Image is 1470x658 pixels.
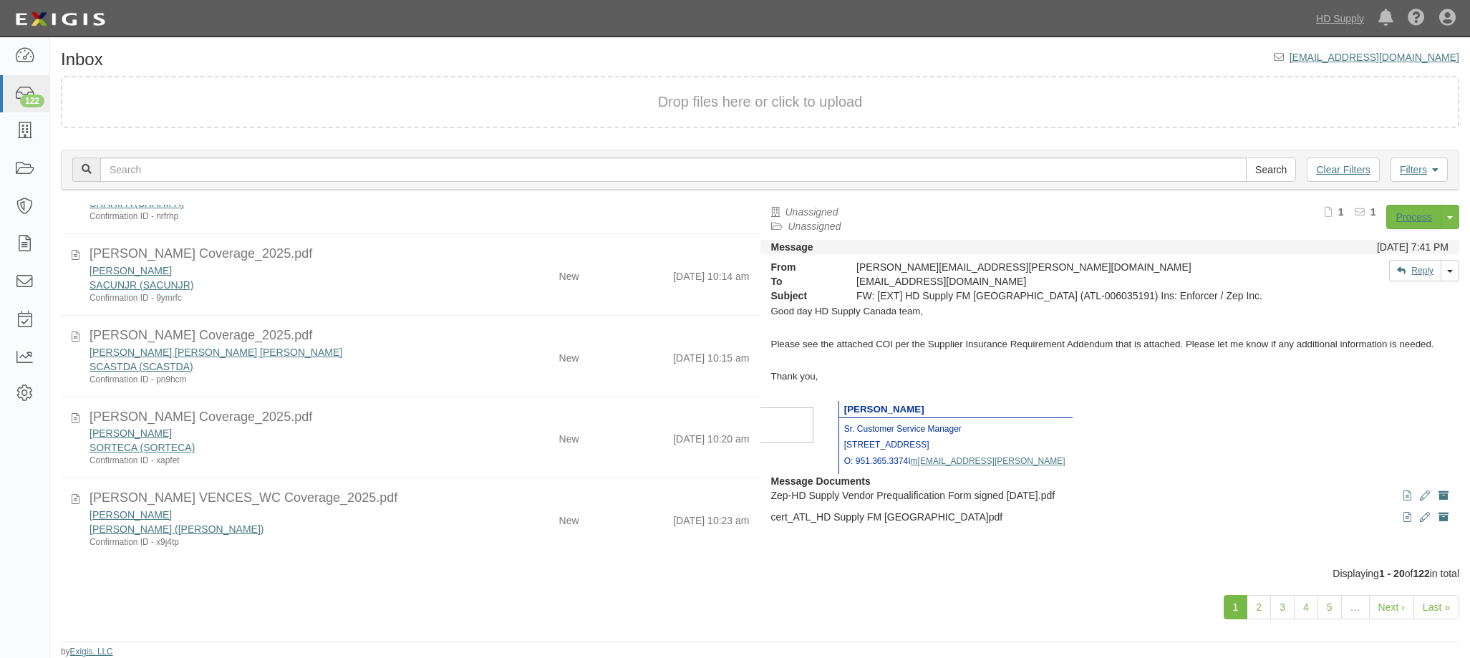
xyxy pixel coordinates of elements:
[1379,568,1405,579] b: 1 - 20
[771,371,818,382] span: Thank you,
[1370,206,1376,218] b: 1
[90,345,465,359] div: CARLOS DAVID CASTILLO PINTOR
[1391,158,1448,182] a: Filters
[1438,513,1449,523] i: Archive document
[61,646,113,658] small: by
[844,454,1065,483] a: m[EMAIL_ADDRESS][PERSON_NAME][DOMAIN_NAME]
[90,427,172,439] a: [PERSON_NAME]
[1247,595,1271,619] a: 2
[11,6,110,32] img: logo-5460c22ac91f19d4615b14bd174203de0afe785f0fc80cf4dbbc73dc1793850b.png
[1307,158,1379,182] a: Clear Filters
[771,306,924,316] span: Good day HD Supply Canada team,
[771,241,813,253] strong: Message
[559,345,579,365] div: New
[673,345,749,365] div: [DATE] 10:15 am
[844,456,908,466] span: O: 951.365.3374
[559,426,579,446] div: New
[90,245,750,263] div: CARLOS ACUNA GONZALEZ_WC Coverage_2025.pdf
[559,508,579,528] div: New
[760,274,846,289] strong: To
[90,211,465,223] div: Confirmation ID - nrfrhp
[70,647,113,657] a: Exigis, LLC
[1420,513,1430,523] i: Edit document
[90,509,172,521] a: [PERSON_NAME]
[90,292,465,304] div: Confirmation ID - 9ymrfc
[90,536,465,548] div: Confirmation ID - x9j4tp
[90,374,465,386] div: Confirmation ID - pn9hcm
[760,260,846,274] strong: From
[90,523,264,535] a: [PERSON_NAME] ([PERSON_NAME])
[1403,513,1411,523] i: View
[1438,491,1449,501] i: Archive document
[1309,4,1371,33] a: HD Supply
[1408,10,1425,27] i: Help Center - Complianz
[90,508,465,522] div: CIPRIANO VENCES
[90,408,750,427] div: CAROLINA ORTEGA_WC Coverage_2025.pdf
[61,50,103,69] h1: Inbox
[90,263,465,278] div: CARLOS ACUNA
[1294,595,1318,619] a: 4
[1224,595,1248,619] a: 1
[673,426,749,446] div: [DATE] 10:20 am
[846,260,1274,274] div: [PERSON_NAME][EMAIL_ADDRESS][PERSON_NAME][DOMAIN_NAME]
[673,508,749,528] div: [DATE] 10:23 am
[90,361,193,372] a: SCASTDA (SCASTDA)
[1413,568,1429,579] b: 122
[911,456,918,466] span: m
[90,442,195,453] a: SORTECA (SORTECA)
[90,522,465,536] div: SVENCCI (SVENCCI)
[1338,206,1344,218] b: 1
[90,455,465,467] div: Confirmation ID - xapfet
[771,339,1434,349] span: Please see the attached COI per the Supplier Insurance Requirement Addendum that is attached. Ple...
[90,265,172,276] a: [PERSON_NAME]
[90,359,465,374] div: SCASTDA (SCASTDA)
[788,221,841,232] a: Unassigned
[771,488,1449,503] p: Zep-HD Supply Vendor Prequalification Form signed [DATE].pdf
[50,566,1470,581] div: Displaying of in total
[100,158,1247,182] input: Search
[1403,491,1411,501] i: View
[785,206,838,218] a: Unassigned
[90,440,465,455] div: SORTECA (SORTECA)
[1389,260,1441,281] a: Reply
[1290,52,1459,63] a: [EMAIL_ADDRESS][DOMAIN_NAME]
[1246,158,1296,182] input: Search
[90,347,342,358] a: [PERSON_NAME] [PERSON_NAME] [PERSON_NAME]
[771,510,1449,524] p: cert_ATL_HD Supply FM [GEOGRAPHIC_DATA]pdf
[90,426,465,440] div: CAROLINA ORTEGA
[844,456,1065,483] span: [EMAIL_ADDRESS][PERSON_NAME][DOMAIN_NAME]
[771,475,871,487] strong: Message Documents
[844,404,924,415] span: [PERSON_NAME]
[844,440,929,450] span: [STREET_ADDRESS]
[1369,595,1414,619] a: Next ›
[846,274,1274,289] div: inbox@hdsupply.complianz.com
[1270,595,1295,619] a: 3
[559,263,579,284] div: New
[673,263,749,284] div: [DATE] 10:14 am
[1386,205,1441,229] a: Process
[90,326,750,345] div: Carlos David Castillo_WC Coverage_2025.pdf
[760,289,846,303] strong: Subject
[846,289,1274,303] div: FW: [EXT] HD Supply FM Canada (ATL-006035191) Ins: Enforcer / Zep Inc.
[1413,595,1459,619] a: Last »
[658,92,863,112] button: Drop files here or click to upload
[90,279,193,291] a: SACUNJR (SACUNJR)
[90,489,750,508] div: CIPRIANO VENCES_WC Coverage_2025.pdf
[844,424,962,434] span: Sr. Customer Service Manager
[1317,595,1342,619] a: 5
[1377,240,1449,254] div: [DATE] 7:41 PM
[20,95,44,107] div: 122
[1341,595,1370,619] a: …
[908,456,910,466] span: I
[1420,491,1430,501] i: Edit document
[90,278,465,292] div: SACUNJR (SACUNJR)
